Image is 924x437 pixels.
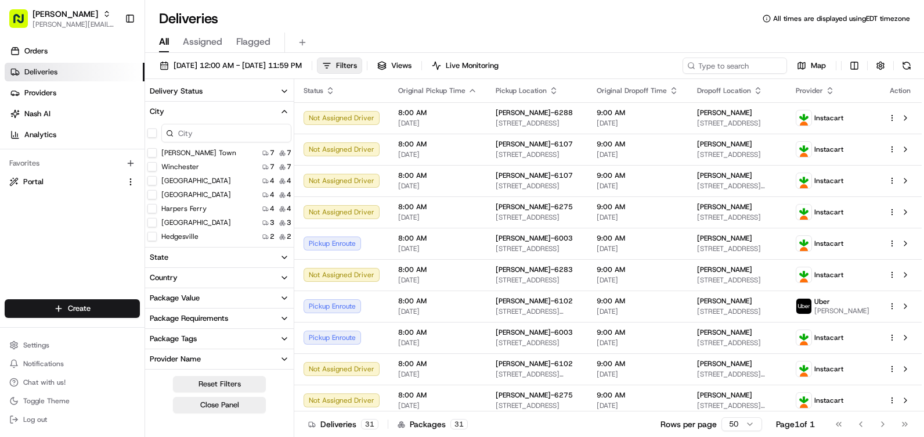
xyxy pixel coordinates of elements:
span: 3 [270,218,275,227]
span: [STREET_ADDRESS][PERSON_NAME] [697,370,777,379]
span: [PERSON_NAME]-6288 [496,108,573,117]
input: City [161,124,291,142]
button: Package Tags [145,329,294,349]
a: 📗Knowledge Base [7,164,93,185]
span: Assigned [183,35,222,49]
span: [STREET_ADDRESS] [496,338,578,348]
p: Welcome 👋 [12,46,211,65]
span: 9:00 AM [597,328,678,337]
img: profile_instacart_ahold_partner.png [796,267,811,282]
button: Start new chat [197,114,211,128]
span: Providers [24,88,56,98]
span: 9:00 AM [597,108,678,117]
span: Instacart [814,207,843,217]
span: [PERSON_NAME] [814,306,869,316]
span: [PERSON_NAME] [697,139,752,149]
span: [PERSON_NAME] [697,296,752,306]
span: Provider [796,86,823,95]
button: Map [792,58,831,74]
div: Delivery Status [150,86,203,96]
img: profile_instacart_ahold_partner.png [796,330,811,345]
span: 8:00 AM [398,296,477,306]
span: 7 [287,162,291,171]
label: [GEOGRAPHIC_DATA] [161,190,231,199]
span: 7 [287,148,291,157]
span: [DATE] [398,338,477,348]
span: 8:00 AM [398,328,477,337]
span: [STREET_ADDRESS] [697,338,777,348]
div: State [150,252,168,263]
span: Live Monitoring [446,60,499,71]
span: [STREET_ADDRESS] [496,244,578,253]
span: 8:00 AM [398,234,477,243]
label: Harpers Ferry [161,204,207,213]
span: [DATE] [398,119,477,128]
span: Instacart [814,270,843,280]
a: Orders [5,42,145,60]
div: City [150,106,164,117]
label: [PERSON_NAME] Town [161,148,236,157]
span: [STREET_ADDRESS] [496,401,578,410]
span: 8:00 AM [398,359,477,368]
span: Filters [336,60,357,71]
span: [STREET_ADDRESS] [496,275,578,285]
span: All [159,35,169,49]
a: Powered byPylon [82,196,140,206]
div: Deliveries [308,418,378,430]
div: Country [150,273,178,283]
span: Nash AI [24,109,50,119]
span: Instacart [814,113,843,123]
span: [STREET_ADDRESS][US_STATE] [697,181,777,191]
span: [STREET_ADDRESS] [496,181,578,191]
a: Nash AI [5,105,145,123]
span: [DATE] [597,150,678,159]
span: Instacart [814,333,843,342]
div: Favorites [5,154,140,173]
span: Create [68,303,91,314]
span: [PERSON_NAME]-6102 [496,359,573,368]
span: 8:00 AM [398,391,477,400]
span: [PERSON_NAME]-6107 [496,139,573,149]
div: Start new chat [39,111,190,123]
span: 9:00 AM [597,296,678,306]
span: 8:00 AM [398,171,477,180]
span: [STREET_ADDRESS] [697,213,777,222]
span: [STREET_ADDRESS] [697,119,777,128]
h1: Deliveries [159,9,218,28]
button: Reset Filters [173,376,266,392]
span: Analytics [24,130,56,140]
button: Settings [5,337,140,353]
span: [DATE] [398,244,477,253]
img: profile_instacart_ahold_partner.png [796,173,811,188]
span: [STREET_ADDRESS] [697,150,777,159]
span: [DATE] [398,213,477,222]
a: Portal [9,177,121,187]
span: 4 [270,204,275,213]
img: profile_uber_ahold_partner.png [796,299,811,314]
button: Provider Name [145,349,294,369]
span: [STREET_ADDRESS] [496,213,578,222]
span: All times are displayed using EDT timezone [773,14,910,23]
span: Deliveries [24,67,57,77]
button: Portal [5,173,140,191]
button: Delivery Status [145,81,294,101]
button: Package Requirements [145,309,294,328]
div: Page 1 of 1 [776,418,815,430]
img: profile_instacart_ahold_partner.png [796,142,811,157]
span: 8:00 AM [398,108,477,117]
div: 31 [450,419,468,429]
span: Original Pickup Time [398,86,465,95]
label: [GEOGRAPHIC_DATA] [161,218,231,227]
span: Dropoff Location [697,86,751,95]
img: profile_instacart_ahold_partner.png [796,205,811,220]
button: Notifications [5,356,140,372]
span: Instacart [814,396,843,405]
a: Providers [5,84,145,102]
img: profile_instacart_ahold_partner.png [796,393,811,408]
span: 9:00 AM [597,171,678,180]
button: State [145,248,294,267]
img: profile_instacart_ahold_partner.png [796,236,811,251]
span: [PERSON_NAME]-6003 [496,234,573,243]
button: Views [372,58,417,74]
span: [PERSON_NAME]-6283 [496,265,573,274]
